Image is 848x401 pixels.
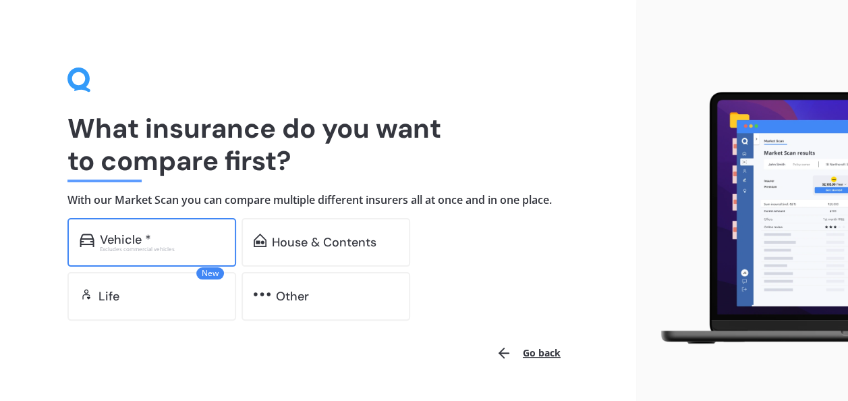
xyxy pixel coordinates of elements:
[272,236,376,249] div: House & Contents
[80,234,94,247] img: car.f15378c7a67c060ca3f3.svg
[488,337,569,369] button: Go back
[647,86,848,351] img: laptop.webp
[67,193,569,207] h4: With our Market Scan you can compare multiple different insurers all at once and in one place.
[98,290,119,303] div: Life
[254,234,266,247] img: home-and-contents.b802091223b8502ef2dd.svg
[276,290,309,303] div: Other
[100,246,224,252] div: Excludes commercial vehicles
[100,233,151,246] div: Vehicle *
[80,288,93,301] img: life.f720d6a2d7cdcd3ad642.svg
[67,112,569,177] h1: What insurance do you want to compare first?
[196,267,224,279] span: New
[254,288,271,301] img: other.81dba5aafe580aa69f38.svg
